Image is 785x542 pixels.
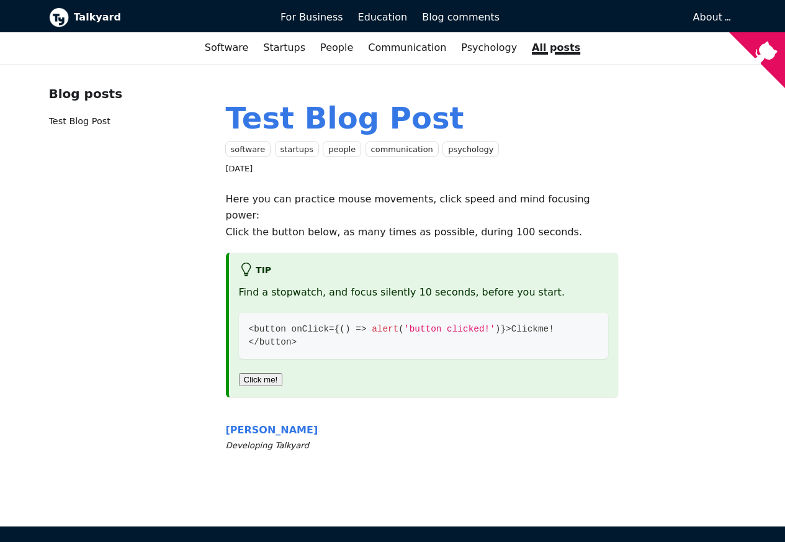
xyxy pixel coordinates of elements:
b: Talkyard [74,9,263,25]
span: 'button clicked!' [404,324,495,334]
a: About [693,11,729,23]
a: People [313,37,361,58]
span: ! [549,324,554,334]
a: startups [275,141,319,158]
small: Developing Talkyard [226,439,619,453]
nav: Blog recent posts navigation [49,84,206,139]
span: > [292,337,297,347]
span: ) [345,324,351,334]
span: } [500,324,506,334]
a: Blog comments [415,7,507,28]
span: Blog comments [422,11,500,23]
a: Software [197,37,256,58]
span: { [334,324,340,334]
span: ) [495,324,501,334]
span: Click [511,324,538,334]
a: software [225,141,271,158]
span: Education [358,11,408,23]
p: Find a stopwatch, and focus silently 10 seconds, before you start. [239,284,609,300]
a: All posts [524,37,588,58]
span: button [259,337,292,347]
img: Talkyard logo [49,7,69,27]
span: => [356,324,366,334]
a: Talkyard logoTalkyard [49,7,263,27]
a: communication [366,141,439,158]
span: button onClick [254,324,329,334]
a: Communication [361,37,454,58]
a: Startups [256,37,313,58]
a: Test Blog Post [226,101,464,135]
span: < [249,324,254,334]
a: Psychology [454,37,524,58]
div: Blog posts [49,84,206,104]
span: For Business [280,11,343,23]
p: Here you can practice mouse movements, click speed and mind focusing power: Click the button belo... [226,191,619,240]
span: alert [372,324,398,334]
span: > [506,324,511,334]
h5: tip [239,263,609,279]
span: ( [339,324,345,334]
a: psychology [442,141,499,158]
span: me [538,324,549,334]
span: ( [398,324,404,334]
button: Click me! [239,373,283,386]
a: Test Blog Post [49,116,110,126]
a: people [323,141,361,158]
time: [DATE] [226,164,253,173]
span: < [249,337,254,347]
a: For Business [273,7,351,28]
a: Education [351,7,415,28]
span: = [329,324,334,334]
span: [PERSON_NAME] [226,424,318,436]
span: / [254,337,259,347]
